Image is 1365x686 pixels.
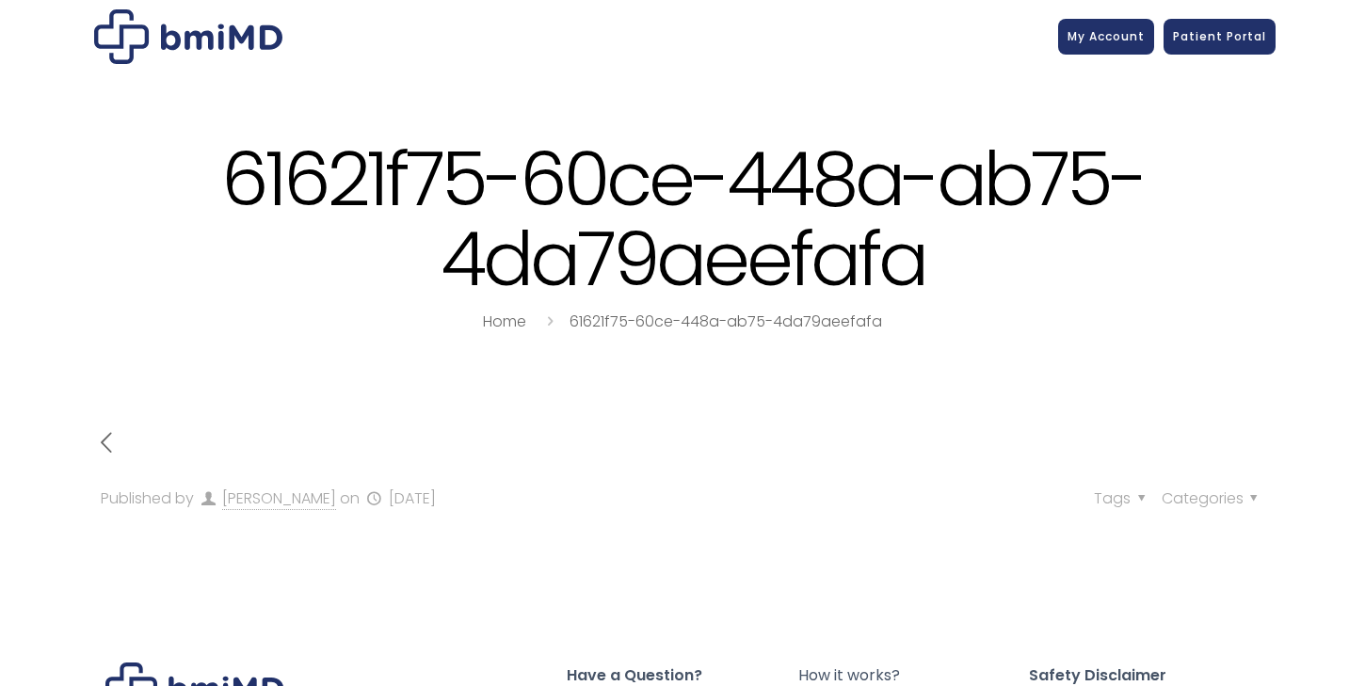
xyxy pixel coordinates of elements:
i: published [363,487,384,509]
span: Published by [101,487,194,509]
h1: 61621f75-60ce-448a-ab75-4da79aeefafa [89,139,1276,299]
i: previous post [89,426,122,459]
time: [DATE] [389,487,436,509]
img: 61621f75-60ce-448a-ab75-4da79aeefafa [94,9,282,64]
i: author [198,487,218,509]
a: Home [483,311,526,332]
i: breadcrumbs separator [539,311,560,332]
a: Patient Portal [1164,19,1276,55]
span: My Account [1068,28,1145,44]
span: Tags [1094,487,1151,509]
a: My Account [1058,19,1154,55]
a: [PERSON_NAME] [222,487,336,510]
span: on [340,487,360,509]
span: Categories [1162,487,1264,509]
span: Patient Portal [1173,28,1266,44]
a: previous post [89,429,122,459]
a: 61621f75-60ce-448a-ab75-4da79aeefafa [570,311,882,332]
